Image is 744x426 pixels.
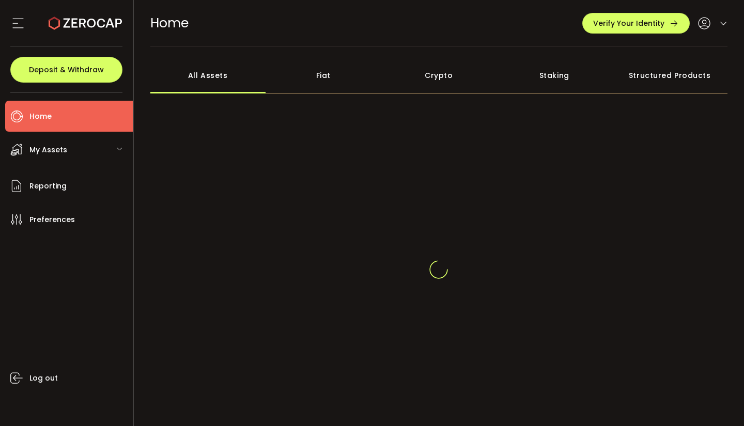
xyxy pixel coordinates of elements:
[29,179,67,194] span: Reporting
[150,14,189,32] span: Home
[29,371,58,386] span: Log out
[593,20,664,27] span: Verify Your Identity
[497,57,612,93] div: Staking
[29,212,75,227] span: Preferences
[29,66,104,73] span: Deposit & Withdraw
[612,57,728,93] div: Structured Products
[29,143,67,157] span: My Assets
[10,57,122,83] button: Deposit & Withdraw
[29,109,52,124] span: Home
[381,57,497,93] div: Crypto
[150,57,266,93] div: All Assets
[266,57,381,93] div: Fiat
[582,13,690,34] button: Verify Your Identity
